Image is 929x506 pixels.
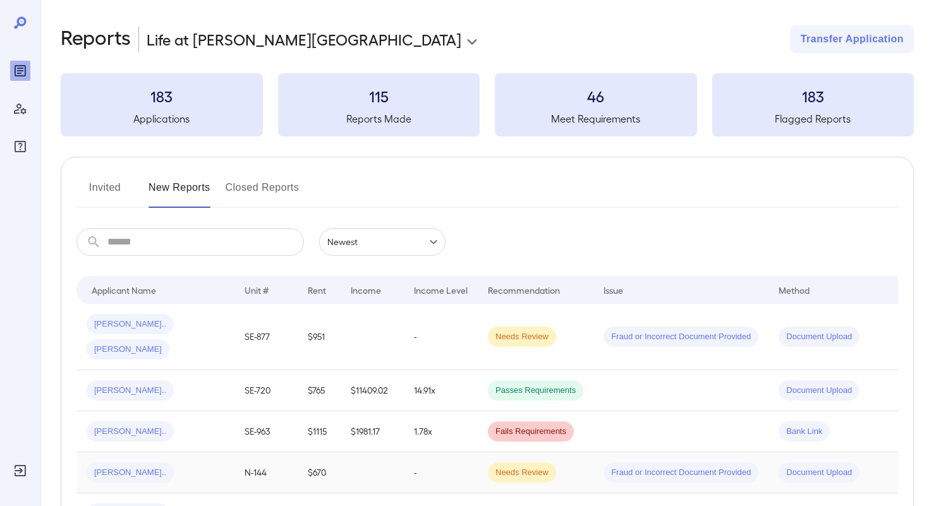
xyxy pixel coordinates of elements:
h3: 46 [495,86,697,106]
div: Newest [319,228,446,256]
div: Unit # [245,282,269,298]
button: New Reports [149,178,210,208]
td: - [404,304,478,370]
span: Document Upload [779,385,859,397]
td: $1981.17 [341,411,404,452]
div: Income Level [414,282,468,298]
span: Fails Requirements [488,426,574,438]
div: Manage Users [10,99,30,119]
td: $951 [298,304,341,370]
span: Passes Requirements [488,385,583,397]
td: N-144 [234,452,298,493]
span: Needs Review [488,331,556,343]
td: SE-720 [234,370,298,411]
td: - [404,452,478,493]
span: Document Upload [779,331,859,343]
button: Closed Reports [226,178,300,208]
td: SE-963 [234,411,298,452]
summary: 183Applications115Reports Made46Meet Requirements183Flagged Reports [61,73,914,136]
h5: Flagged Reports [712,111,914,126]
h3: 183 [61,86,263,106]
span: [PERSON_NAME].. [87,385,174,397]
div: FAQ [10,136,30,157]
div: Applicant Name [92,282,156,298]
h5: Applications [61,111,263,126]
p: Life at [PERSON_NAME][GEOGRAPHIC_DATA] [147,29,461,49]
h3: 115 [278,86,480,106]
td: $11409.02 [341,370,404,411]
button: Transfer Application [791,25,914,53]
td: 1.78x [404,411,478,452]
div: Issue [604,282,624,298]
div: Income [351,282,381,298]
span: [PERSON_NAME].. [87,426,174,438]
span: Fraud or Incorrect Document Provided [604,467,758,479]
span: [PERSON_NAME] [87,344,169,356]
div: Rent [308,282,328,298]
div: Method [779,282,810,298]
h5: Meet Requirements [495,111,697,126]
td: SE-877 [234,304,298,370]
span: Bank Link [779,426,830,438]
div: Log Out [10,461,30,481]
h3: 183 [712,86,914,106]
td: 14.91x [404,370,478,411]
div: Reports [10,61,30,81]
span: [PERSON_NAME].. [87,467,174,479]
span: Document Upload [779,467,859,479]
button: Invited [76,178,133,208]
td: $670 [298,452,341,493]
td: $765 [298,370,341,411]
td: $1115 [298,411,341,452]
div: Recommendation [488,282,560,298]
span: [PERSON_NAME].. [87,318,174,330]
h5: Reports Made [278,111,480,126]
h2: Reports [61,25,131,53]
span: Fraud or Incorrect Document Provided [604,331,758,343]
span: Needs Review [488,467,556,479]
